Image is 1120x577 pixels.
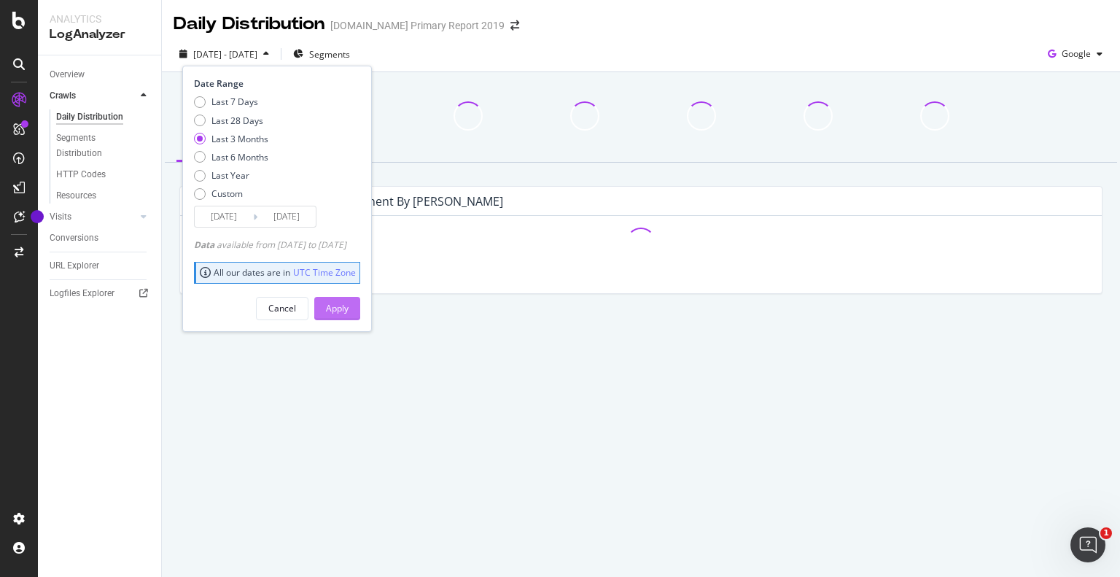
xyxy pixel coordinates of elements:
[1070,527,1105,562] iframe: Intercom live chat
[330,18,505,33] div: [DOMAIN_NAME] Primary Report 2019
[510,20,519,31] div: arrow-right-arrow-left
[293,266,356,279] a: UTC Time Zone
[326,302,349,314] div: Apply
[50,67,85,82] div: Overview
[257,206,316,227] input: End Date
[194,96,268,108] div: Last 7 Days
[50,67,151,82] a: Overview
[56,131,151,161] a: Segments Distribution
[50,231,98,246] div: Conversions
[50,286,151,301] a: Logfiles Explorer
[174,12,324,36] div: Daily Distribution
[194,239,217,251] span: Data
[56,109,123,125] div: Daily Distribution
[50,88,76,104] div: Crawls
[50,209,71,225] div: Visits
[193,48,257,61] span: [DATE] - [DATE]
[31,210,44,223] div: Tooltip anchor
[50,258,99,274] div: URL Explorer
[56,188,151,204] a: Resources
[50,26,149,43] div: LogAnalyzer
[211,96,258,108] div: Last 7 Days
[211,187,243,200] div: Custom
[287,42,356,66] button: Segments
[195,206,253,227] input: Start Date
[211,115,263,127] div: Last 28 Days
[56,131,137,161] div: Segments Distribution
[50,209,136,225] a: Visits
[56,167,151,182] a: HTTP Codes
[314,297,360,320] button: Apply
[50,286,114,301] div: Logfiles Explorer
[211,151,268,163] div: Last 6 Months
[194,169,268,182] div: Last Year
[50,12,149,26] div: Analytics
[194,77,357,90] div: Date Range
[1100,527,1112,539] span: 1
[50,88,136,104] a: Crawls
[200,266,356,279] div: All our dates are in
[194,187,268,200] div: Custom
[1062,47,1091,60] span: Google
[1042,42,1108,66] button: Google
[256,297,308,320] button: Cancel
[174,42,275,66] button: [DATE] - [DATE]
[50,258,151,274] a: URL Explorer
[194,239,346,251] div: available from [DATE] to [DATE]
[56,109,151,125] a: Daily Distribution
[56,188,96,204] div: Resources
[194,133,268,145] div: Last 3 Months
[268,302,296,314] div: Cancel
[50,231,151,246] a: Conversions
[56,167,106,182] div: HTTP Codes
[211,169,249,182] div: Last Year
[194,151,268,163] div: Last 6 Months
[309,48,350,61] span: Segments
[211,133,268,145] div: Last 3 Months
[194,115,268,127] div: Last 28 Days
